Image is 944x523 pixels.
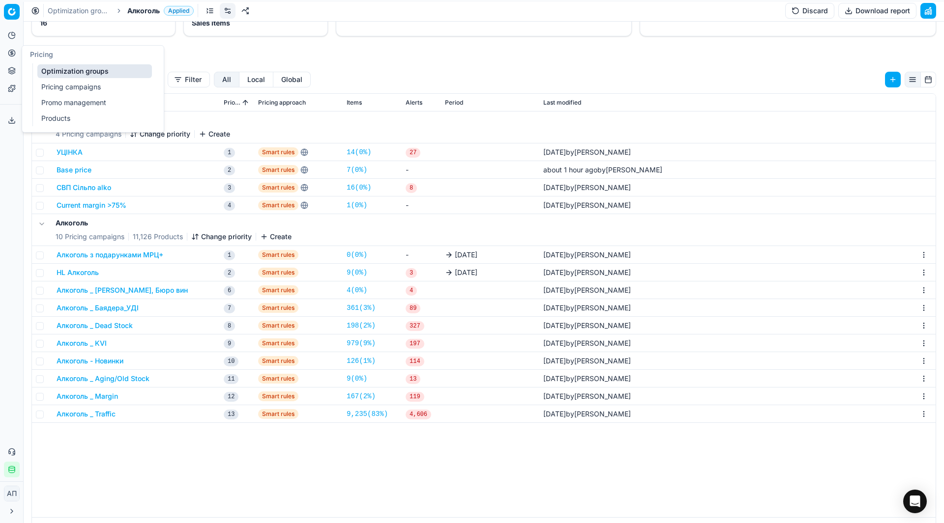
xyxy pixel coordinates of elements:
span: Alerts [406,99,422,107]
button: Алкоголь _ KVI [57,338,107,348]
div: by [PERSON_NAME] [543,250,631,260]
button: Create [260,232,292,242]
a: Optimization groups [37,64,152,78]
div: by [PERSON_NAME] [543,147,631,157]
h1: Pricing campaigns [24,52,944,66]
a: 9(0%) [347,374,367,384]
button: all [214,72,239,87]
span: [DATE] [543,148,566,156]
button: HL Алкоголь [57,268,99,277]
td: - [402,161,441,179]
div: by [PERSON_NAME] [543,374,631,384]
div: by [PERSON_NAME] [543,165,662,175]
div: Open Intercom Messenger [903,490,927,513]
span: 197 [406,339,424,349]
span: Smart rules [258,409,298,419]
button: СВП Сільпо alko [57,183,111,193]
span: Smart rules [258,268,298,277]
span: 8 [406,183,417,193]
div: by [PERSON_NAME] [543,356,631,366]
button: Алкоголь _ Dead Stock [57,321,133,330]
button: Filter [168,72,210,87]
span: Smart rules [258,200,298,210]
span: 10 Pricing campaigns [56,232,124,242]
span: АлкогольApplied [127,6,194,16]
span: Period [445,99,463,107]
button: Алкоголь _ [PERSON_NAME], Бюро вин [57,285,188,295]
button: Алкоголь _ Traffic [57,409,116,419]
span: [DATE] [455,268,477,277]
span: 1 [224,148,235,158]
button: Download report [838,3,916,19]
span: 89 [406,303,420,313]
button: global [273,72,311,87]
span: 13 [224,410,238,419]
span: [DATE] [543,410,566,418]
a: 9,235(83%) [347,409,388,419]
button: Алкоголь _ Aging/Old Stock [57,374,149,384]
span: Smart rules [258,183,298,193]
button: Base price [57,165,91,175]
div: by [PERSON_NAME] [543,268,631,277]
div: by [PERSON_NAME] [543,338,631,348]
span: 119 [406,392,424,402]
a: 0(0%) [347,250,367,260]
a: 14(0%) [347,147,371,157]
a: 361(3%) [347,303,376,313]
td: - [402,196,441,214]
button: Change priority [191,232,252,242]
span: 2 [224,165,235,175]
span: [DATE] [543,374,566,383]
a: Products [37,111,152,125]
span: [DATE] [543,339,566,347]
button: Алкоголь _ Баядера_УДІ [57,303,139,313]
strong: Sales items [192,19,230,27]
button: Discard [785,3,834,19]
span: 11 [224,374,238,384]
span: 12 [224,392,238,402]
a: 979(9%) [347,338,376,348]
button: УЦІНКА [57,147,83,157]
a: 126(1%) [347,356,376,366]
span: Smart rules [258,356,298,366]
span: Smart rules [258,374,298,384]
span: [DATE] [543,268,566,276]
td: - [402,246,441,264]
span: 114 [406,357,424,366]
span: 7 [224,303,235,313]
button: АП [4,486,20,501]
span: [DATE] [543,286,566,294]
a: 4(0%) [347,285,367,295]
span: Smart rules [258,285,298,295]
span: Last modified [543,99,581,107]
button: Change priority [130,129,190,139]
span: [DATE] [543,321,566,330]
span: 3 [224,183,235,193]
span: Smart rules [258,303,298,313]
div: by [PERSON_NAME] [543,303,631,313]
span: [DATE] [543,392,566,400]
span: [DATE] [543,183,566,192]
span: Priority [224,99,240,107]
span: 6 [224,286,235,296]
strong: 16 [40,19,47,27]
button: local [239,72,273,87]
a: 198(2%) [347,321,376,330]
span: Applied [164,6,194,16]
span: Smart rules [258,147,298,157]
span: 3 [406,268,417,278]
a: 167(2%) [347,391,376,401]
span: Pricing approach [258,99,306,107]
span: 11,126 Products [133,232,183,242]
a: 7(0%) [347,165,367,175]
span: 13 [406,374,420,384]
span: [DATE] [543,250,566,259]
div: by [PERSON_NAME] [543,285,631,295]
span: Pricing [30,50,53,58]
span: [DATE] [455,250,477,260]
button: Create [199,129,230,139]
span: 9 [224,339,235,349]
button: Алкоголь _ Margin [57,391,118,401]
a: Promo management [37,96,152,110]
nav: breadcrumb [48,6,194,16]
